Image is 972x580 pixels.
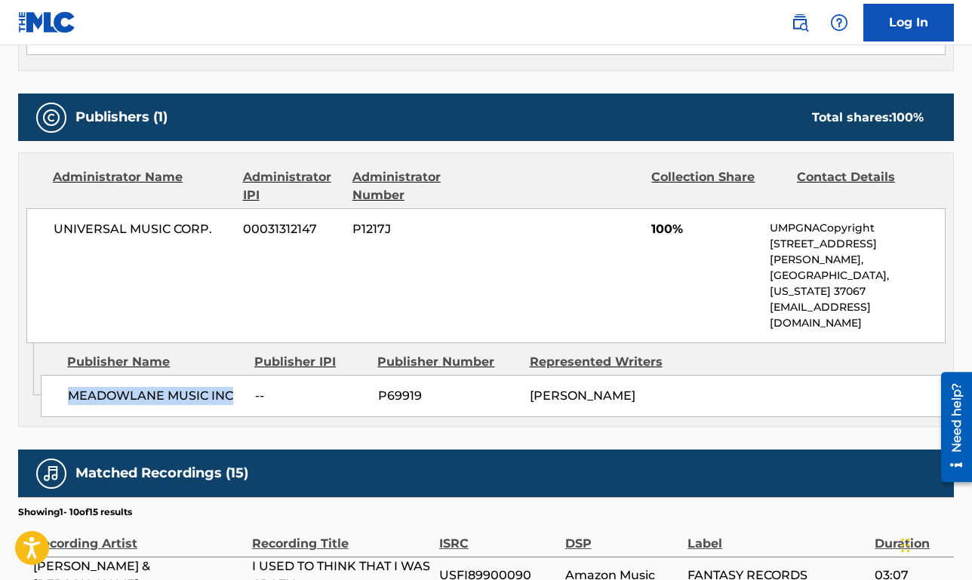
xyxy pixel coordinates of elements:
div: ISRC [439,519,558,553]
span: 100% [651,220,758,238]
p: [EMAIL_ADDRESS][DOMAIN_NAME] [770,299,945,331]
iframe: Resource Center [930,367,972,488]
div: Label [687,519,867,553]
span: P69919 [378,387,518,405]
p: [GEOGRAPHIC_DATA], [US_STATE] 37067 [770,268,945,299]
div: Recording Title [252,519,432,553]
div: Duration [875,519,946,553]
div: Total shares: [812,109,924,127]
div: Publisher Number [377,353,518,371]
h5: Matched Recordings (15) [75,465,248,482]
div: Contact Details [797,168,930,204]
span: UNIVERSAL MUSIC CORP. [54,220,232,238]
a: Public Search [785,8,815,38]
span: MEADOWLANE MUSIC INC [68,387,243,405]
p: [STREET_ADDRESS][PERSON_NAME], [770,236,945,268]
img: help [830,14,848,32]
div: Collection Share [651,168,785,204]
h5: Publishers (1) [75,109,168,126]
div: Represented Writers [530,353,670,371]
p: Showing 1 - 10 of 15 results [18,505,132,519]
span: [PERSON_NAME] [530,388,635,403]
div: Publisher IPI [254,353,366,371]
img: Publishers [42,109,60,127]
div: Administrator IPI [243,168,341,204]
div: Drag [901,523,910,568]
span: -- [255,387,367,405]
img: MLC Logo [18,11,76,33]
span: P1217J [352,220,486,238]
div: Publisher Name [67,353,243,371]
span: 100 % [892,110,924,124]
div: Recording Artist [33,519,245,553]
span: 00031312147 [243,220,341,238]
div: Help [824,8,854,38]
p: UMPGNACopyright [770,220,945,236]
div: Administrator Number [352,168,486,204]
img: Matched Recordings [42,465,60,483]
a: Log In [863,4,954,41]
img: search [791,14,809,32]
div: Administrator Name [53,168,232,204]
iframe: Chat Widget [897,508,972,580]
div: DSP [565,519,681,553]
